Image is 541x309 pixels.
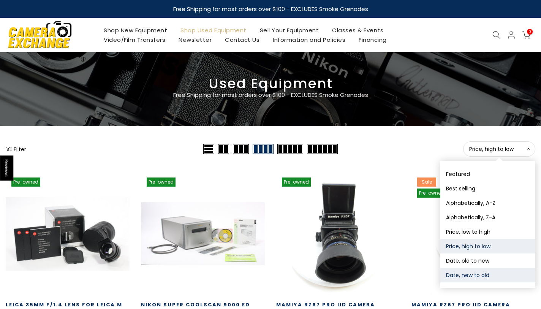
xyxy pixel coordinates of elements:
a: Information and Policies [266,35,352,44]
a: 0 [522,31,530,39]
a: Newsletter [172,35,218,44]
button: Alphabetically, A-Z [440,196,535,210]
span: 0 [527,29,533,35]
button: Best selling [440,181,535,196]
strong: Free Shipping for most orders over $100 - EXCLUDES Smoke Grenades [173,5,368,13]
button: Price, high to low [440,239,535,254]
p: Free Shipping for most orders over $100 - EXCLUDES Smoke Grenades [128,90,413,100]
a: Contact Us [218,35,266,44]
a: Financing [352,35,394,44]
button: Price, low to high [440,225,535,239]
button: Date, new to old [440,268,535,282]
button: Show filters [6,145,26,153]
button: Price, high to low [463,141,535,157]
a: Classes & Events [326,25,390,35]
a: Shop New Equipment [97,25,174,35]
h3: Used Equipment [6,79,535,89]
button: Alphabetically, Z-A [440,210,535,225]
a: Video/Film Transfers [97,35,172,44]
span: Price, high to low [469,146,529,152]
a: Sell Your Equipment [253,25,326,35]
a: Shop Used Equipment [174,25,253,35]
button: Featured [440,167,535,181]
button: Date, old to new [440,254,535,268]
